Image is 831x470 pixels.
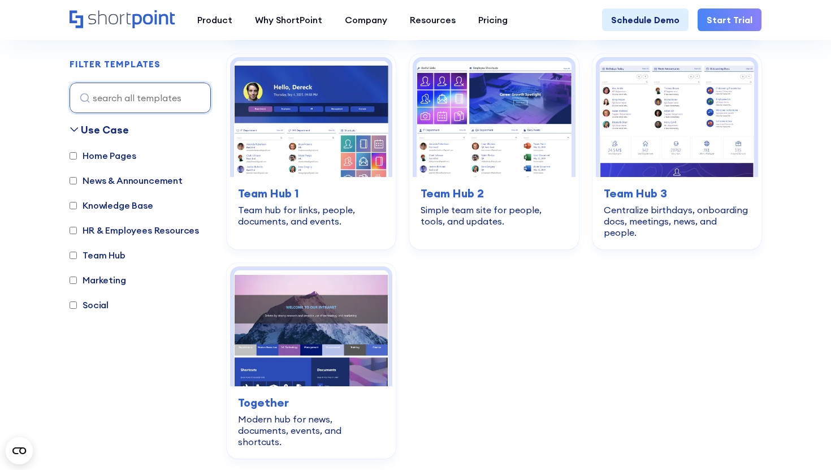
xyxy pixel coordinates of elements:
input: News & Announcement [70,177,77,184]
a: Product [186,8,244,31]
a: Home [70,10,175,29]
a: Pricing [467,8,519,31]
div: Centralize birthdays, onboarding docs, meetings, news, and people. [604,204,750,238]
a: Resources [399,8,467,31]
h3: Together [238,394,384,411]
input: Team Hub [70,252,77,259]
img: Together – Intranet Homepage Template: Modern hub for news, documents, events, and shortcuts. [234,270,388,386]
img: Team Hub 3 – SharePoint Team Site Template: Centralize birthdays, onboarding docs, meetings, news... [600,61,754,177]
div: Pricing [478,13,508,27]
label: Team Hub [70,248,125,262]
div: Product [197,13,232,27]
label: Home Pages [70,149,136,162]
input: search all templates [70,83,211,113]
a: Start Trial [698,8,761,31]
label: Social [70,298,109,312]
div: Resources [410,13,456,27]
a: Team Hub 2 – SharePoint Template Team Site: Simple team site for people, tools, and updates.Team ... [409,54,578,249]
div: Modern hub for news, documents, events, and shortcuts. [238,413,384,447]
h3: Team Hub 3 [604,185,750,202]
input: Home Pages [70,152,77,159]
input: Marketing [70,277,77,284]
div: Company [345,13,387,27]
label: HR & Employees Resources [70,223,199,237]
label: Knowledge Base [70,199,153,212]
a: Why ShortPoint [244,8,334,31]
label: Marketing [70,273,126,287]
a: Company [334,8,399,31]
input: Knowledge Base [70,202,77,209]
div: Use Case [81,122,129,137]
button: Open CMP widget [6,437,33,464]
input: Social [70,301,77,309]
div: Team hub for links, people, documents, and events. [238,204,384,227]
h2: FILTER TEMPLATES [70,59,161,70]
iframe: Chat Widget [774,416,831,470]
a: Together – Intranet Homepage Template: Modern hub for news, documents, events, and shortcuts.Toge... [227,263,396,459]
h3: Team Hub 1 [238,185,384,202]
label: News & Announcement [70,174,183,187]
div: Why ShortPoint [255,13,322,27]
img: Team Hub 1 – SharePoint Online Modern Team Site Template: Team hub for links, people, documents, ... [234,61,388,177]
a: Team Hub 3 – SharePoint Team Site Template: Centralize birthdays, onboarding docs, meetings, news... [592,54,761,249]
h3: Team Hub 2 [421,185,567,202]
img: Team Hub 2 – SharePoint Template Team Site: Simple team site for people, tools, and updates. [417,61,571,177]
input: HR & Employees Resources [70,227,77,234]
a: Team Hub 1 – SharePoint Online Modern Team Site Template: Team hub for links, people, documents, ... [227,54,396,249]
div: Simple team site for people, tools, and updates. [421,204,567,227]
a: Schedule Demo [602,8,689,31]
